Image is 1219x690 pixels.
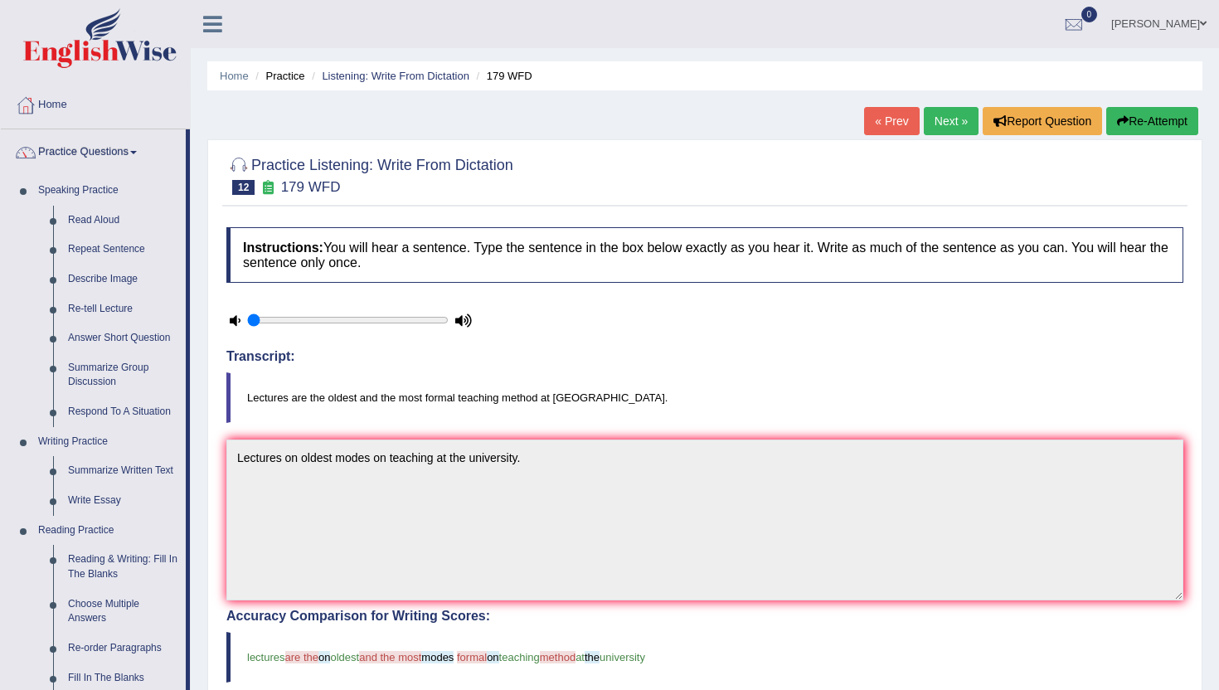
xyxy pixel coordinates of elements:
[243,241,323,255] b: Instructions:
[31,176,186,206] a: Speaking Practice
[576,651,585,663] span: at
[322,70,469,82] a: Listening: Write From Dictation
[600,651,645,663] span: university
[61,397,186,427] a: Respond To A Situation
[251,68,304,84] li: Practice
[1106,107,1198,135] button: Re-Attempt
[864,107,919,135] a: « Prev
[226,227,1183,283] h4: You will hear a sentence. Type the sentence in the box below exactly as you hear it. Write as muc...
[473,68,532,84] li: 179 WFD
[61,353,186,397] a: Summarize Group Discussion
[487,651,498,663] span: on
[247,651,285,663] span: lectures
[457,651,487,663] span: formal
[226,153,513,195] h2: Practice Listening: Write From Dictation
[359,651,421,663] span: and the most
[61,456,186,486] a: Summarize Written Text
[318,651,330,663] span: on
[61,545,186,589] a: Reading & Writing: Fill In The Blanks
[61,590,186,634] a: Choose Multiple Answers
[330,651,359,663] span: oldest
[1081,7,1098,22] span: 0
[585,651,600,663] span: the
[31,427,186,457] a: Writing Practice
[220,70,249,82] a: Home
[1,82,190,124] a: Home
[285,651,318,663] span: are the
[226,372,1183,423] blockquote: Lectures are the oldest and the most formal teaching method at [GEOGRAPHIC_DATA].
[61,265,186,294] a: Describe Image
[61,206,186,236] a: Read Aloud
[983,107,1102,135] button: Report Question
[421,651,454,663] span: modes
[31,516,186,546] a: Reading Practice
[226,349,1183,364] h4: Transcript:
[1,129,186,171] a: Practice Questions
[540,651,576,663] span: method
[61,235,186,265] a: Repeat Sentence
[61,294,186,324] a: Re-tell Lecture
[61,634,186,663] a: Re-order Paragraphs
[226,609,1183,624] h4: Accuracy Comparison for Writing Scores:
[232,180,255,195] span: 12
[259,180,276,196] small: Exam occurring question
[281,179,341,195] small: 179 WFD
[61,323,186,353] a: Answer Short Question
[61,486,186,516] a: Write Essay
[499,651,540,663] span: teaching
[924,107,979,135] a: Next »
